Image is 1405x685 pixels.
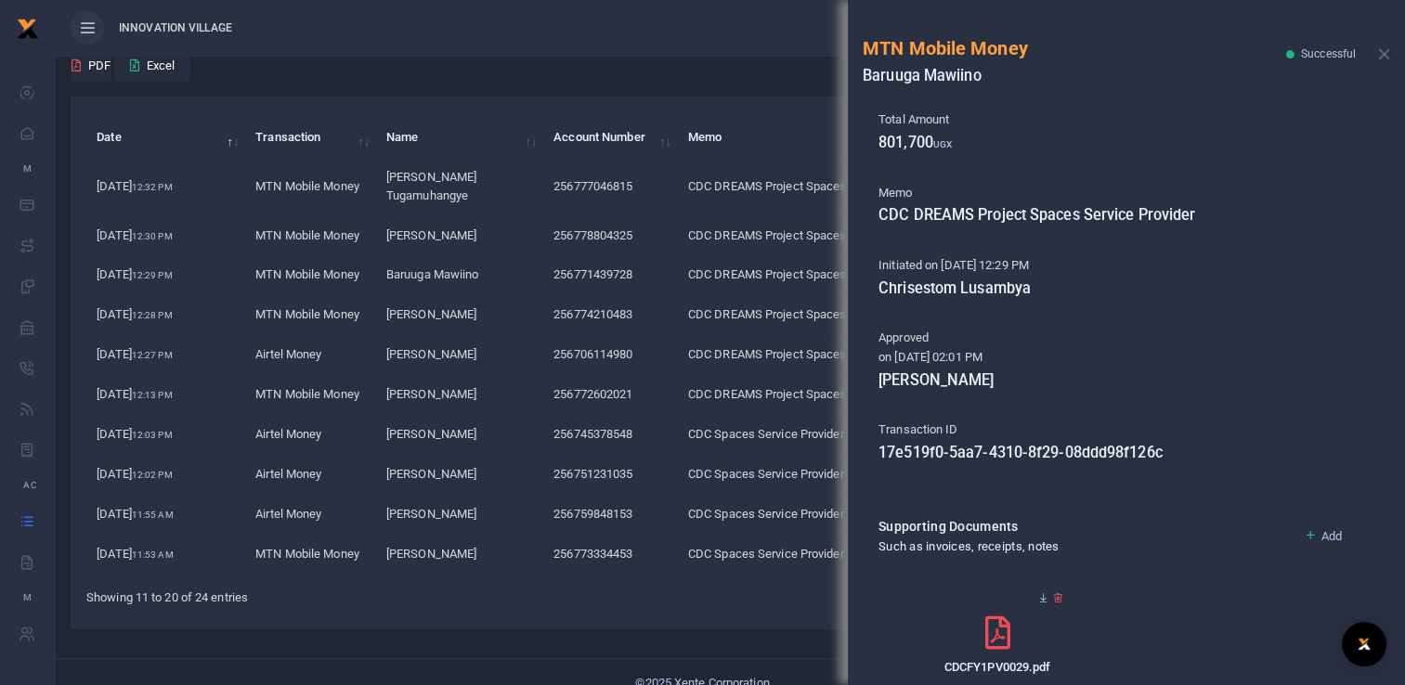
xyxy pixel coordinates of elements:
h6: CDCFY1PV0029.pdf [898,660,1097,675]
span: [PERSON_NAME] [386,387,476,401]
span: 256771439728 [553,267,632,281]
span: [DATE] [97,347,172,361]
span: 256751231035 [553,467,632,481]
span: Airtel Money [255,427,321,441]
span: [DATE] [97,179,172,193]
h5: MTN Mobile Money [863,37,1286,59]
span: Airtel Money [255,467,321,481]
h5: CDC DREAMS Project Spaces Service Provider [878,206,1374,225]
th: Account Number: activate to sort column ascending [543,118,678,158]
span: CDC DREAMS Project Spaces Service Provider [688,387,935,401]
span: CDC Spaces Service Provider [688,427,844,441]
span: [DATE] [97,228,172,242]
li: M [15,153,40,184]
h5: 17e519f0-5aa7-4310-8f29-08ddd98f126c [878,444,1374,462]
li: M [15,582,40,613]
small: 11:53 AM [132,549,174,560]
p: Total Amount [878,110,1374,130]
span: CDC DREAMS Project Spaces Service Provider [688,307,935,321]
span: [PERSON_NAME] [386,467,476,481]
span: 256778804325 [553,228,632,242]
small: 12:02 PM [132,470,173,480]
small: 12:30 PM [132,231,173,241]
button: PDF [71,50,111,82]
h5: Chrisestom Lusambya [878,279,1374,298]
div: Open Intercom Messenger [1342,622,1386,666]
span: CDC DREAMS Project Spaces Service Provider [688,228,935,242]
span: CDC Spaces Service Provider [688,507,844,521]
span: 256706114980 [553,347,632,361]
span: [DATE] [97,307,172,321]
span: [PERSON_NAME] [386,307,476,321]
span: MTN Mobile Money [255,228,359,242]
span: Successful [1301,47,1356,60]
span: 256745378548 [553,427,632,441]
span: Airtel Money [255,347,321,361]
th: Date: activate to sort column descending [86,118,245,158]
span: MTN Mobile Money [255,387,359,401]
span: INNOVATION VILLAGE [111,19,240,36]
span: Add [1321,529,1342,543]
p: Approved [878,329,1374,348]
span: MTN Mobile Money [255,267,359,281]
span: [DATE] [97,467,172,481]
li: Ac [15,470,40,500]
span: CDC DREAMS Project Spaces Service Provider [688,179,935,193]
span: [DATE] [97,547,173,561]
button: Excel [114,50,190,82]
span: 256759848153 [553,507,632,521]
span: [PERSON_NAME] [386,347,476,361]
span: [DATE] [97,427,172,441]
span: CDC Spaces Service Provider [688,547,844,561]
small: UGX [933,139,952,149]
span: 256777046815 [553,179,632,193]
small: 12:27 PM [132,350,173,360]
img: logo-small [17,18,39,40]
span: MTN Mobile Money [255,307,359,321]
span: 256773334453 [553,547,632,561]
small: 11:55 AM [132,510,174,520]
span: Airtel Money [255,507,321,521]
th: Memo: activate to sort column ascending [678,118,956,158]
th: Name: activate to sort column ascending [376,118,543,158]
p: Initiated on [DATE] 12:29 PM [878,256,1374,276]
h5: Baruuga Mawiino [863,67,1286,85]
span: [DATE] [97,387,172,401]
span: [PERSON_NAME] [386,547,476,561]
span: [DATE] [97,267,172,281]
p: on [DATE] 02:01 PM [878,348,1374,368]
th: Transaction: activate to sort column ascending [245,118,376,158]
span: [PERSON_NAME] [386,427,476,441]
a: Add [1304,529,1342,543]
span: CDC DREAMS Project Spaces Service Provider [688,347,935,361]
small: 12:03 PM [132,430,173,440]
span: 256772602021 [553,387,632,401]
p: Memo [878,184,1374,203]
small: 12:32 PM [132,182,173,192]
span: [DATE] [97,507,173,521]
small: 12:29 PM [132,270,173,280]
div: Showing 11 to 20 of 24 entries [86,578,616,607]
span: CDC Spaces Service Provider [688,467,844,481]
small: 12:13 PM [132,390,173,400]
h5: 801,700 [878,134,1374,152]
h5: [PERSON_NAME] [878,371,1374,390]
h4: Supporting Documents [878,516,1289,536]
span: CDC DREAMS Project Spaces Service Provider [688,267,935,281]
p: Transaction ID [878,420,1374,440]
span: 256774210483 [553,307,632,321]
span: [PERSON_NAME] [386,507,476,521]
span: MTN Mobile Money [255,547,359,561]
span: [PERSON_NAME] [386,228,476,242]
span: [PERSON_NAME] Tugamuhangye [386,170,476,202]
small: 12:28 PM [132,310,173,320]
button: Close [1378,48,1390,60]
h4: Such as invoices, receipts, notes [878,536,1289,557]
span: Baruuga Mawiino [386,267,479,281]
span: MTN Mobile Money [255,179,359,193]
a: logo-small logo-large logo-large [17,20,39,34]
